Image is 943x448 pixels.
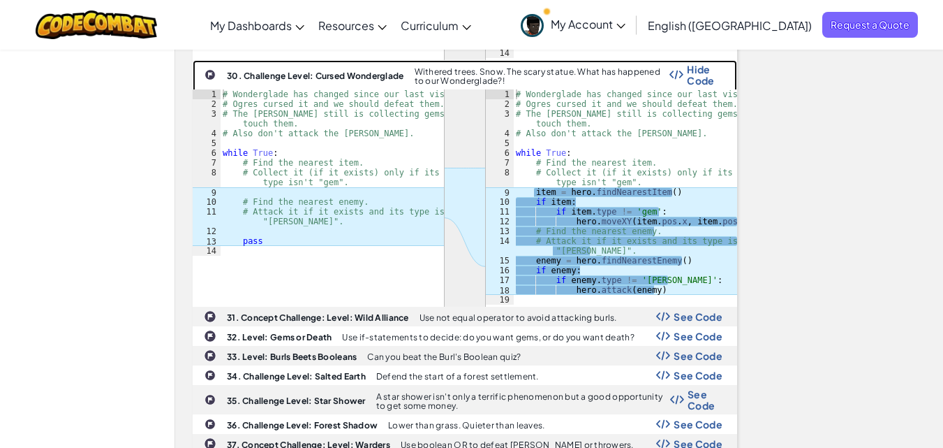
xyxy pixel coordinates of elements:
[419,313,617,322] p: Use not equal operator to avoid attacking burls.
[674,370,722,381] span: See Code
[674,350,722,361] span: See Code
[193,307,737,326] a: 31. Concept Challenge: Level: Wild Alliance Use not equal operator to avoid attacking burls. Show...
[486,99,514,109] div: 2
[486,217,514,226] div: 12
[486,138,514,148] div: 5
[203,6,311,44] a: My Dashboards
[205,394,216,405] img: IconChallengeLevel.svg
[205,69,216,80] img: IconChallengeLevel.svg
[486,168,514,187] div: 8
[415,67,670,85] p: Withered trees. Snow. The scary statue. What has happened to our Wonderglade?!
[521,14,544,37] img: avatar
[193,226,221,236] div: 12
[486,187,514,197] div: 9
[227,420,378,431] b: 36. Challenge Level: Forest Shadow
[193,326,737,346] a: 32. Level: Gems or Death Use if-statements to decide: do you want gems, or do you want death? Sho...
[670,395,684,405] img: Show Code Logo
[193,366,737,385] a: 34. Challenge Level: Salted Earth Defend the start of a forest settlement. Show Code Logo See Code
[674,311,722,322] span: See Code
[36,10,158,39] img: CodeCombat logo
[227,396,366,406] b: 35. Challenge Level: Star Shower
[656,312,670,321] img: Show Code Logo
[656,331,670,341] img: Show Code Logo
[656,419,670,429] img: Show Code Logo
[193,187,221,197] div: 9
[193,197,221,207] div: 10
[822,12,918,38] a: Request a Quote
[205,419,216,430] img: IconChallengeLevel.svg
[401,18,459,33] span: Curriculum
[367,352,521,361] p: Can you beat the Burl's Boolean quiz?
[388,421,544,430] p: Lower than grass. Quieter than leaves.
[205,370,216,381] img: IconChallengeLevel.svg
[486,197,514,207] div: 10
[394,6,478,44] a: Curriculum
[227,352,357,362] b: 33. Level: Burls Beets Booleans
[486,89,514,99] div: 1
[193,236,221,246] div: 13
[641,6,819,44] a: English ([GEOGRAPHIC_DATA])
[656,351,670,361] img: Show Code Logo
[486,226,514,236] div: 13
[687,64,722,86] span: Hide Code
[514,3,632,47] a: My Account
[486,129,514,138] div: 4
[669,70,683,80] img: Show Code Logo
[486,266,514,275] div: 16
[227,312,409,323] b: 31. Concept Challenge: Level: Wild Alliance
[486,109,514,129] div: 3
[193,158,221,168] div: 7
[311,6,394,44] a: Resources
[227,371,366,382] b: 34. Challenge Level: Salted Earth
[193,346,737,366] a: 33. Level: Burls Beets Booleans Can you beat the Burl's Boolean quiz? Show Code Logo See Code
[193,109,221,129] div: 3
[656,370,670,380] img: Show Code Logo
[486,148,514,158] div: 6
[486,295,514,305] div: 19
[486,236,514,256] div: 14
[193,99,221,109] div: 2
[193,385,737,414] a: 35. Challenge Level: Star Shower A star shower isn't only a terrific phenomenon but a good opport...
[342,333,634,342] p: Use if-statements to decide: do you want gems, or do you want death?
[227,71,404,81] b: 30. Challenge Level: Cursed Wonderglade
[376,392,670,410] p: A star shower isn't only a terrific phenomenon but a good opportunity to get some money.
[318,18,374,33] span: Resources
[376,372,539,381] p: Defend the start of a forest settlement.
[688,389,722,411] span: See Code
[193,168,221,187] div: 8
[193,129,221,138] div: 4
[193,414,737,434] a: 36. Challenge Level: Forest Shadow Lower than grass. Quieter than leaves. Show Code Logo See Code
[193,89,221,99] div: 1
[486,158,514,168] div: 7
[227,332,332,342] b: 32. Level: Gems or Death
[204,310,216,323] img: IconChallengeLevel.svg
[193,138,221,148] div: 5
[204,349,216,362] img: IconChallengeLevel.svg
[674,331,722,342] span: See Code
[486,275,514,285] div: 17
[210,18,292,33] span: My Dashboards
[193,60,737,307] a: 30. Challenge Level: Cursed Wonderglade Withered trees. Snow. The scary statue. What has happened...
[486,256,514,266] div: 15
[486,207,514,217] div: 11
[551,17,625,31] span: My Account
[674,419,722,430] span: See Code
[486,48,514,58] div: 14
[193,148,221,158] div: 6
[204,330,216,342] img: IconChallengeLevel.svg
[486,285,514,295] div: 18
[193,246,221,256] div: 14
[648,18,812,33] span: English ([GEOGRAPHIC_DATA])
[193,207,221,226] div: 11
